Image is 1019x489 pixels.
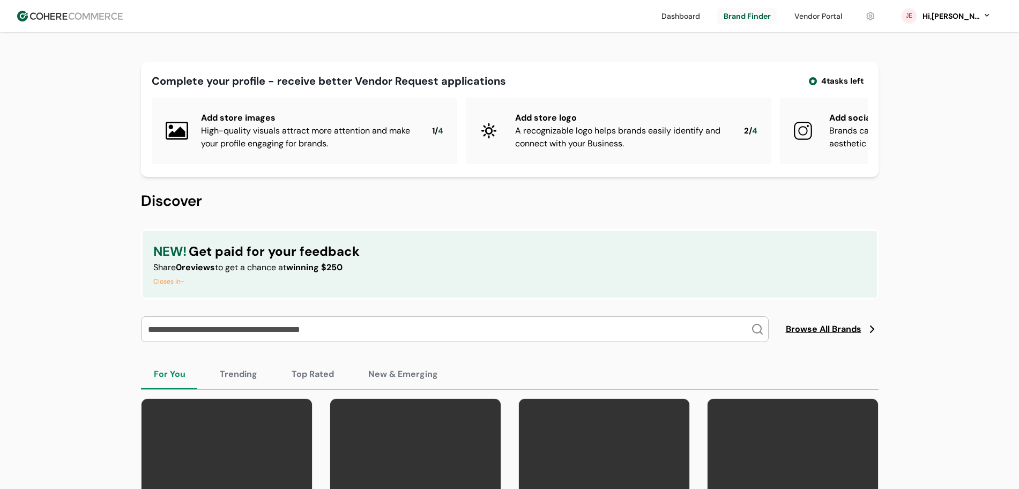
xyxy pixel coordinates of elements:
[749,125,752,137] span: /
[153,262,176,273] span: Share
[153,242,187,261] span: NEW!
[201,112,415,124] div: Add store images
[141,359,198,389] button: For You
[215,262,286,273] span: to get a chance at
[438,125,443,137] span: 4
[201,124,415,150] div: High-quality visuals attract more attention and make your profile engaging for brands.
[921,11,991,22] button: Hi,[PERSON_NAME]
[189,242,360,261] span: Get paid for your feedback
[786,323,861,336] span: Browse All Brands
[207,359,270,389] button: Trending
[515,112,727,124] div: Add store logo
[515,124,727,150] div: A recognizable logo helps brands easily identify and connect with your Business.
[901,8,917,24] svg: 0 percent
[153,276,360,287] div: Closes in -
[921,11,980,22] div: Hi, [PERSON_NAME]
[279,359,347,389] button: Top Rated
[152,73,506,89] div: Complete your profile - receive better Vendor Request applications
[752,125,757,137] span: 4
[355,359,451,389] button: New & Emerging
[432,125,435,137] span: 1
[286,262,343,273] span: winning $250
[141,191,202,211] span: Discover
[17,11,123,21] img: Cohere Logo
[744,125,749,137] span: 2
[176,262,215,273] span: 0 reviews
[786,323,879,336] a: Browse All Brands
[821,75,864,87] span: 4 tasks left
[435,125,438,137] span: /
